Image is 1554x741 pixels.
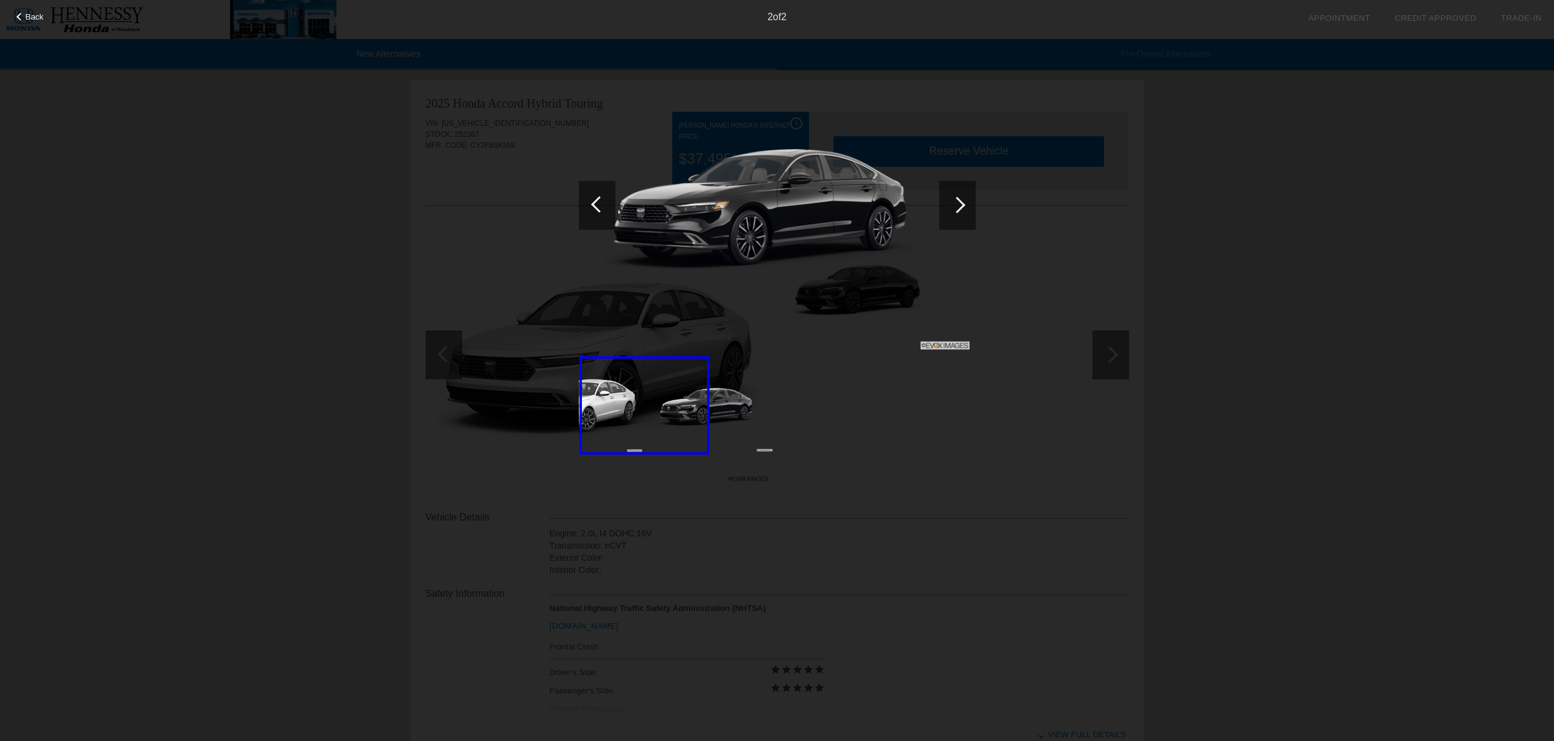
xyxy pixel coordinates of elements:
span: 2 [768,12,773,22]
a: Trade-In [1501,13,1542,23]
img: d8c91e6940acdd35b82ad612674d4493d7b3ebe1.png [579,56,976,354]
span: Back [26,12,44,21]
img: d8c91e6940acdd35b82ad612674d4493d7b3ebe1.png [649,359,774,453]
span: 2 [781,12,786,22]
a: Appointment [1308,13,1370,23]
a: Credit Approved [1395,13,1476,23]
